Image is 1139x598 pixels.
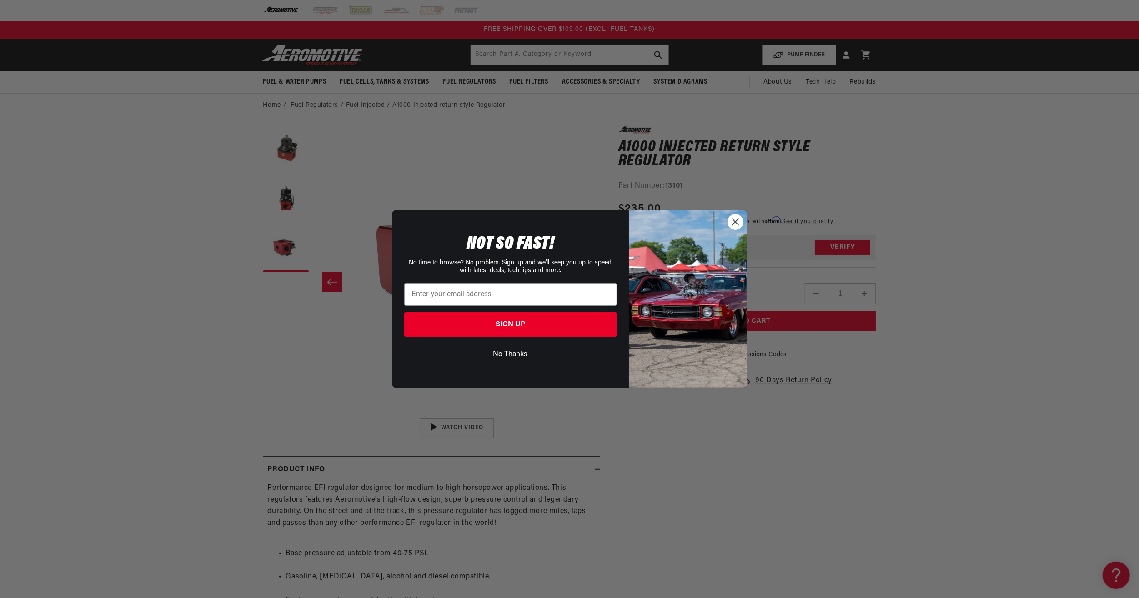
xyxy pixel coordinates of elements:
button: SIGN UP [404,312,617,337]
span: No time to browse? No problem. Sign up and we'll keep you up to speed with latest deals, tech tip... [409,259,612,274]
span: NOT SO FAST! [467,235,554,253]
input: Enter your email address [404,283,617,306]
button: No Thanks [404,346,617,363]
img: 85cdd541-2605-488b-b08c-a5ee7b438a35.jpeg [629,210,747,388]
button: Close dialog [728,214,743,230]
